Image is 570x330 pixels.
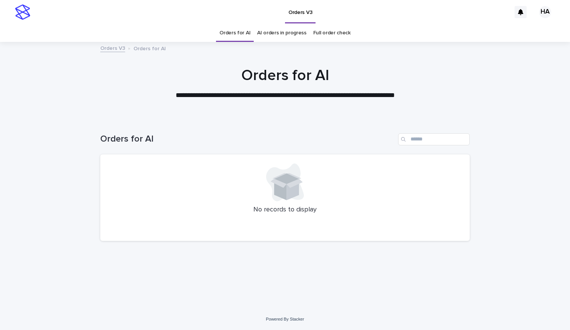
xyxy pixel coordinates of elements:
div: HA [539,6,551,18]
input: Search [398,133,470,145]
p: No records to display [109,206,461,214]
a: Orders V3 [100,43,125,52]
img: stacker-logo-s-only.png [15,5,30,20]
h1: Orders for AI [100,134,395,145]
p: Orders for AI [133,44,166,52]
a: Orders for AI [219,24,250,42]
a: Powered By Stacker [266,317,304,321]
a: AI orders in progress [257,24,306,42]
a: Full order check [313,24,351,42]
h1: Orders for AI [100,66,470,85]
